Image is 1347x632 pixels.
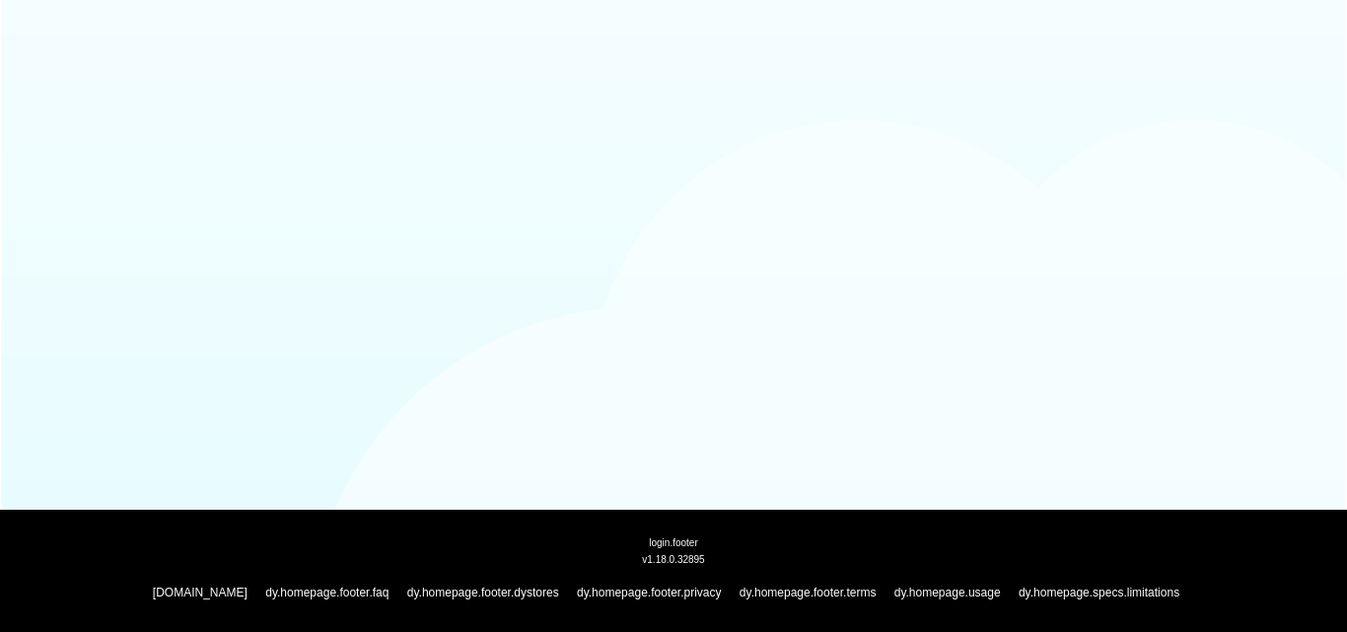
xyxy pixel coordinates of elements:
[894,586,1001,599] a: dy.homepage.usage
[740,586,877,599] a: dy.homepage.footer.terms
[1019,586,1179,599] a: dy.homepage.specs.limitations
[265,586,389,599] a: dy.homepage.footer.faq
[577,586,722,599] a: dy.homepage.footer.privacy
[407,586,559,599] a: dy.homepage.footer.dystores
[649,535,697,548] span: login.footer
[153,586,248,599] a: [DOMAIN_NAME]
[642,553,704,565] span: v1.18.0.32895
